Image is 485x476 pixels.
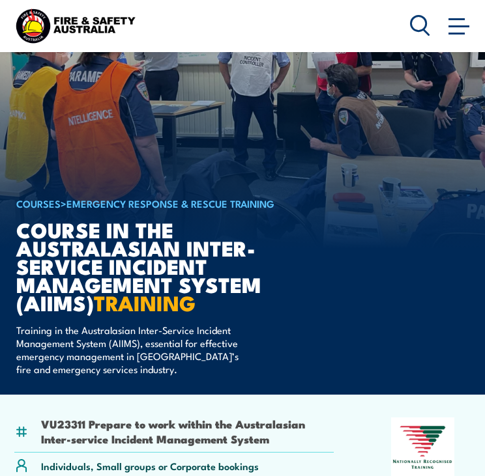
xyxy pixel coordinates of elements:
a: COURSES [16,196,61,210]
p: Individuals, Small groups or Corporate bookings [41,459,259,472]
li: VU23311 Prepare to work within the Australasian Inter-service Incident Management System [41,416,334,447]
h6: > [16,195,338,211]
strong: TRAINING [94,286,196,318]
a: Emergency Response & Rescue Training [66,196,274,210]
h1: Course in the Australasian Inter-service Incident Management System (AIIMS) [16,220,338,311]
p: Training in the Australasian Inter-Service Incident Management System (AIIMS), essential for effe... [16,324,254,376]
